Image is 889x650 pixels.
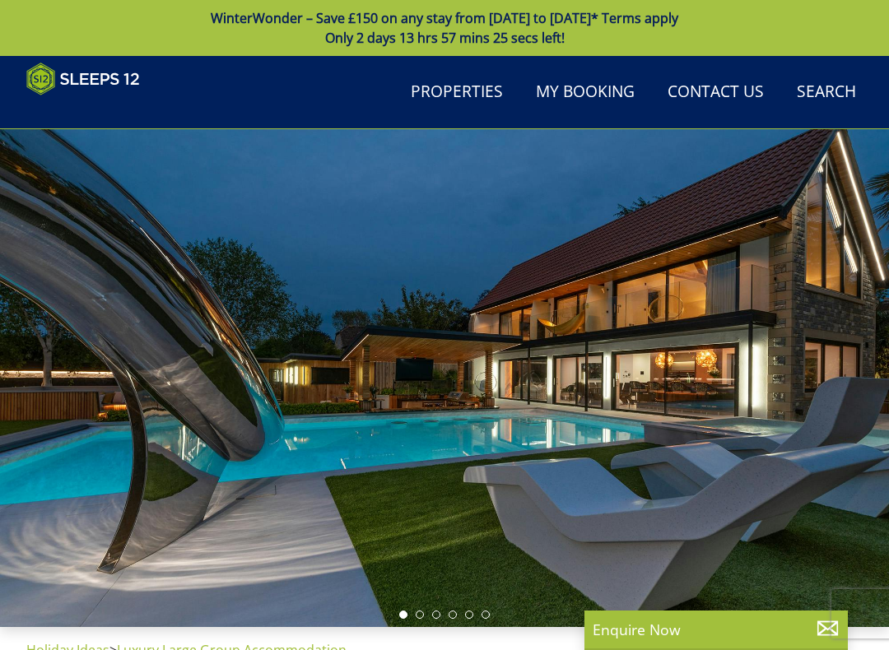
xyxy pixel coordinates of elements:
[529,74,641,111] a: My Booking
[661,74,770,111] a: Contact Us
[325,29,565,47] span: Only 2 days 13 hrs 57 mins 25 secs left!
[593,619,840,640] p: Enquire Now
[26,63,140,95] img: Sleeps 12
[404,74,510,111] a: Properties
[790,74,863,111] a: Search
[18,105,191,119] iframe: Customer reviews powered by Trustpilot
